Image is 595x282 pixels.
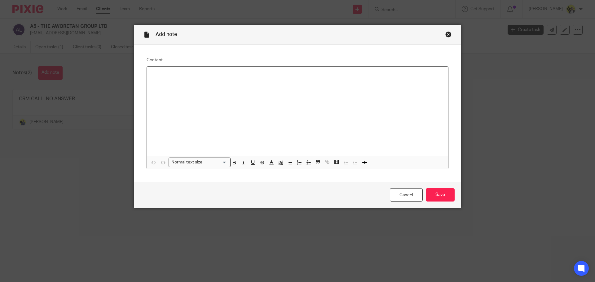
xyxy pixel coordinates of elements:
[445,31,452,37] div: Close this dialog window
[170,159,204,166] span: Normal text size
[205,159,227,166] input: Search for option
[426,188,455,202] input: Save
[390,188,423,202] a: Cancel
[169,158,231,167] div: Search for option
[156,32,177,37] span: Add note
[147,57,448,63] label: Content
